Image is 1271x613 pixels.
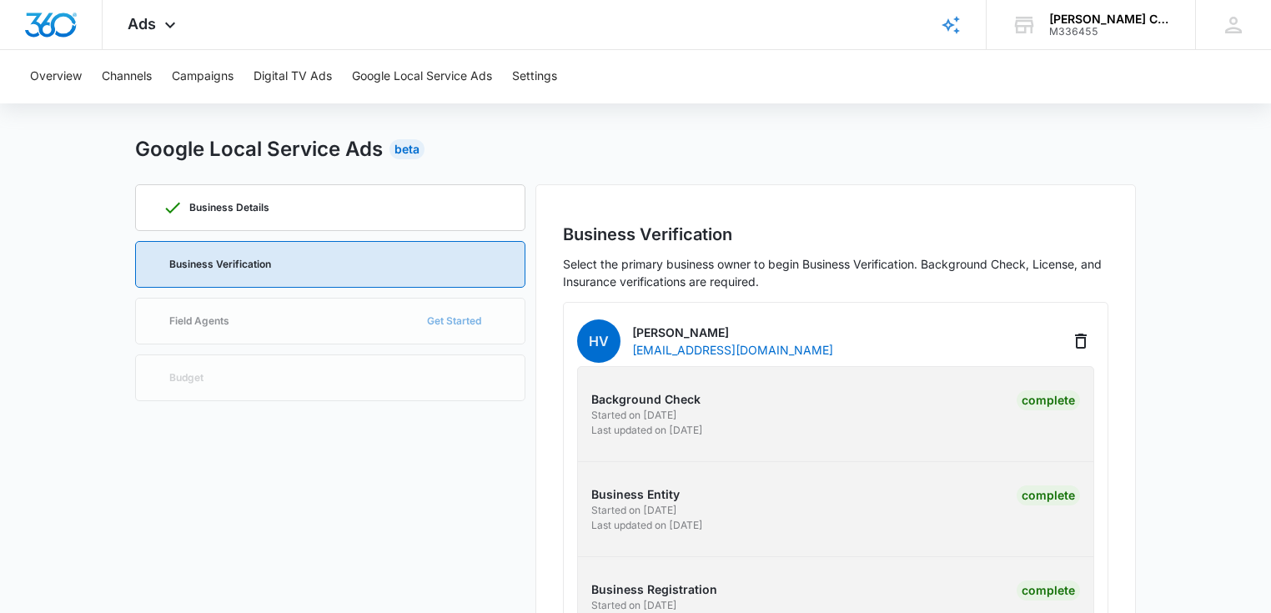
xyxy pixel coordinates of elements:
button: Channels [102,50,152,103]
div: account name [1049,13,1171,26]
span: HV [577,319,620,363]
p: Started on [DATE] [591,408,831,423]
button: Digital TV Ads [254,50,332,103]
div: account id [1049,26,1171,38]
div: Complete [1017,580,1080,600]
a: Business Verification [135,241,525,288]
p: Last updated on [DATE] [591,423,831,438]
p: Started on [DATE] [591,598,831,613]
p: Started on [DATE] [591,503,831,518]
h2: Business Verification [563,222,1108,247]
button: Delete [1068,328,1094,354]
a: Business Details [135,184,525,231]
p: Background Check [591,390,831,408]
p: Business Entity [591,485,831,503]
p: Business Registration [591,580,831,598]
p: [PERSON_NAME] [632,324,833,341]
div: Complete [1017,390,1080,410]
p: Business Details [189,203,269,213]
p: Business Verification [169,259,271,269]
button: Google Local Service Ads [352,50,492,103]
p: [EMAIL_ADDRESS][DOMAIN_NAME] [632,341,833,359]
span: Ads [128,15,156,33]
h2: Google Local Service Ads [135,134,383,164]
button: Campaigns [172,50,234,103]
div: Complete [1017,485,1080,505]
button: Settings [512,50,557,103]
div: Beta [389,139,425,159]
button: Overview [30,50,82,103]
p: Last updated on [DATE] [591,518,831,533]
p: Select the primary business owner to begin Business Verification. Background Check, License, and ... [563,255,1108,290]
